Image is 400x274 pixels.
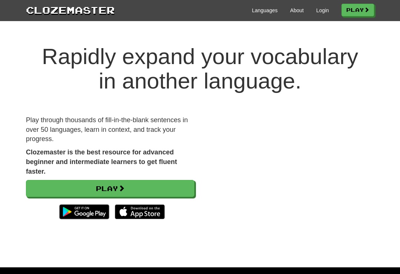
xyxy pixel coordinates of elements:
[290,7,304,14] a: About
[316,7,329,14] a: Login
[26,148,177,175] strong: Clozemaster is the best resource for advanced beginner and intermediate learners to get fluent fa...
[56,201,113,223] img: Get it on Google Play
[341,4,374,16] a: Play
[252,7,277,14] a: Languages
[26,3,115,17] a: Clozemaster
[115,204,165,219] img: Download_on_the_App_Store_Badge_US-UK_135x40-25178aeef6eb6b83b96f5f2d004eda3bffbb37122de64afbaef7...
[26,180,194,197] a: Play
[26,116,194,144] p: Play through thousands of fill-in-the-blank sentences in over 50 languages, learn in context, and...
